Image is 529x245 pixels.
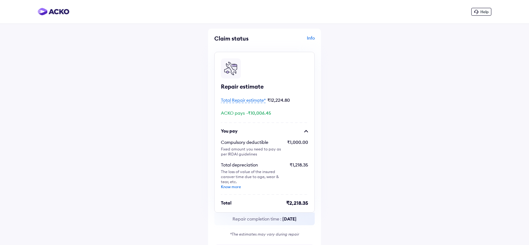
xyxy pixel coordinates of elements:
div: ₹1,218.35 [290,162,308,189]
img: horizontal-gradient.png [38,8,69,15]
div: You pay [221,128,238,134]
div: Repair completion time : [214,213,315,225]
div: Total depreciation [221,162,282,168]
div: Info [266,35,315,47]
span: -₹10,006.45 [246,110,271,116]
div: *The estimates may vary during repair [214,231,315,237]
div: ₹2,218.35 [286,200,308,206]
div: Compulsory deductible [221,139,282,145]
div: Repair estimate [221,83,308,90]
div: Claim status [214,35,263,42]
span: [DATE] [282,216,297,222]
div: Total [221,200,232,206]
span: ₹12,224.80 [267,97,290,103]
span: Help [480,9,489,14]
div: ₹1,000.00 [287,139,308,157]
div: The loss of value of the insured car over time due to age, wear & tear, etc. [221,169,282,189]
div: Fixed amount you need to pay as per IRDAI guidelines [221,147,282,157]
span: Total Repair estimate* [221,97,266,103]
span: ACKO pays [221,110,245,116]
a: Know more [221,184,241,189]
